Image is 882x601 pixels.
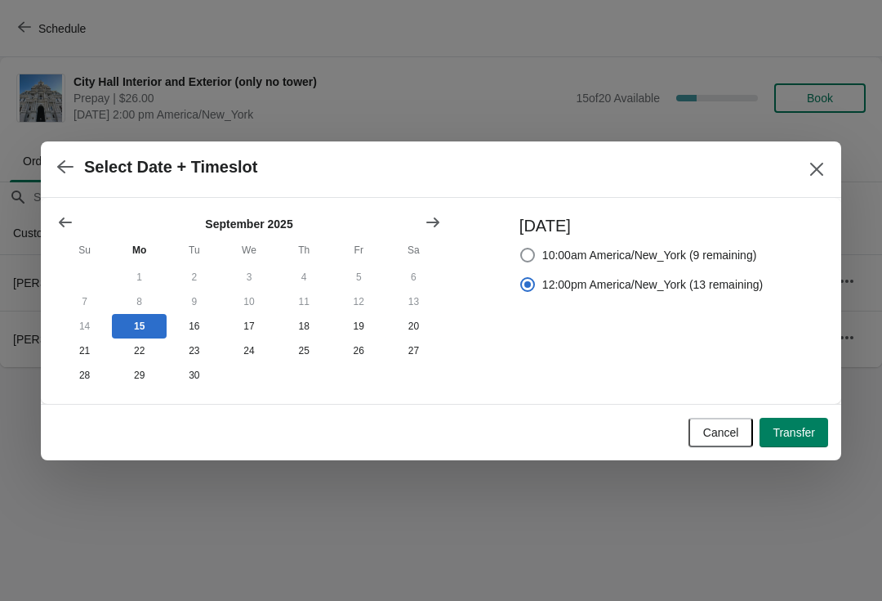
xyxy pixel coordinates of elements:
button: Wednesday September 3 2025 [221,265,276,289]
button: Show next month, October 2025 [418,208,448,237]
button: Friday September 12 2025 [332,289,386,314]
button: Tuesday September 30 2025 [167,363,221,388]
button: Saturday September 20 2025 [386,314,441,339]
th: Thursday [277,235,332,265]
button: Tuesday September 9 2025 [167,289,221,314]
button: Sunday September 28 2025 [57,363,112,388]
button: Friday September 19 2025 [332,314,386,339]
button: Sunday September 21 2025 [57,339,112,363]
button: Tuesday September 16 2025 [167,314,221,339]
th: Sunday [57,235,112,265]
span: 10:00am America/New_York (9 remaining) [542,247,757,263]
button: Saturday September 13 2025 [386,289,441,314]
th: Monday [112,235,167,265]
button: Close [802,155,831,184]
button: Thursday September 4 2025 [277,265,332,289]
span: 12:00pm America/New_York (13 remaining) [542,276,763,293]
button: Cancel [688,418,754,447]
button: Sunday September 14 2025 [57,314,112,339]
button: Friday September 5 2025 [332,265,386,289]
th: Saturday [386,235,441,265]
button: Wednesday September 17 2025 [221,314,276,339]
button: Saturday September 6 2025 [386,265,441,289]
th: Friday [332,235,386,265]
span: Transfer [773,426,815,439]
button: Wednesday September 24 2025 [221,339,276,363]
button: Monday September 22 2025 [112,339,167,363]
button: Friday September 26 2025 [332,339,386,363]
button: Monday September 1 2025 [112,265,167,289]
button: Wednesday September 10 2025 [221,289,276,314]
h3: [DATE] [519,214,763,237]
th: Tuesday [167,235,221,265]
th: Wednesday [221,235,276,265]
button: Transfer [759,418,828,447]
button: Today Monday September 15 2025 [112,314,167,339]
button: Tuesday September 23 2025 [167,339,221,363]
button: Tuesday September 2 2025 [167,265,221,289]
button: Thursday September 11 2025 [277,289,332,314]
button: Show previous month, August 2025 [51,208,80,237]
h2: Select Date + Timeslot [84,158,258,177]
span: Cancel [703,426,739,439]
button: Sunday September 7 2025 [57,289,112,314]
button: Thursday September 18 2025 [277,314,332,339]
button: Monday September 29 2025 [112,363,167,388]
button: Thursday September 25 2025 [277,339,332,363]
button: Saturday September 27 2025 [386,339,441,363]
button: Monday September 8 2025 [112,289,167,314]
